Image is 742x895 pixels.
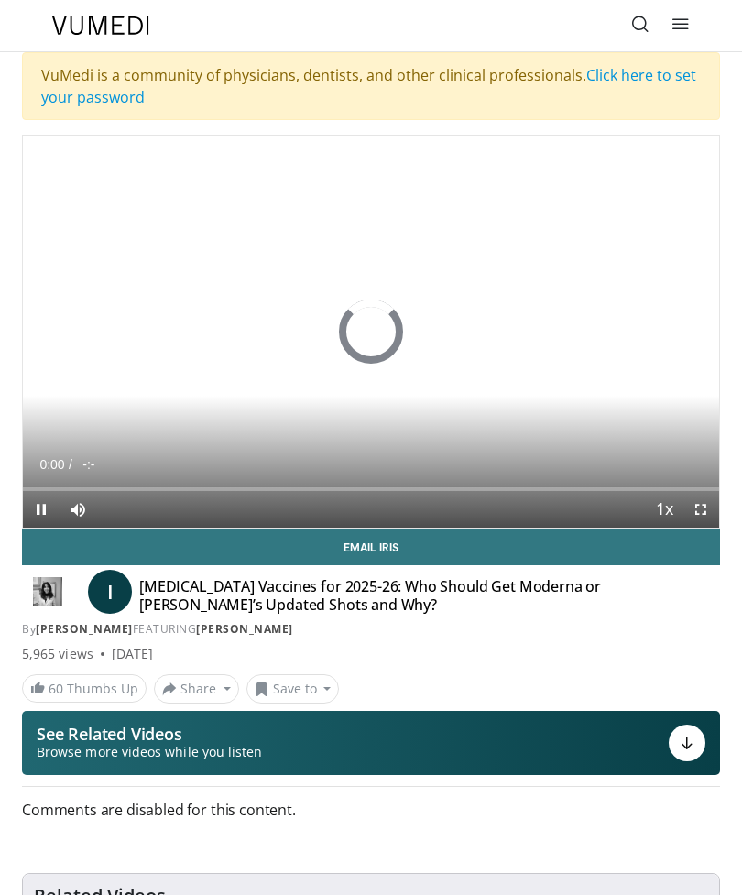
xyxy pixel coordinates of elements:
h4: [MEDICAL_DATA] Vaccines for 2025-26: Who Should Get Moderna or [PERSON_NAME]’s Updated Shots and ... [139,577,635,614]
span: 5,965 views [22,645,93,663]
a: 60 Thumbs Up [22,674,147,703]
span: 60 [49,680,63,697]
a: [PERSON_NAME] [196,621,293,637]
span: / [69,457,72,472]
span: Browse more videos while you listen [37,743,262,761]
img: Dr. Iris Gorfinkel [22,577,73,606]
button: Mute [60,491,96,528]
img: VuMedi Logo [52,16,149,35]
a: [PERSON_NAME] [36,621,133,637]
button: Pause [23,491,60,528]
a: Email Iris [22,529,720,565]
span: Comments are disabled for this content. [22,798,720,822]
video-js: Video Player [23,136,719,528]
button: Fullscreen [682,491,719,528]
div: VuMedi is a community of physicians, dentists, and other clinical professionals. [22,52,720,120]
button: Save to [246,674,340,704]
span: 0:00 [39,457,64,472]
button: See Related Videos Browse more videos while you listen [22,711,720,775]
div: Progress Bar [23,487,719,491]
div: [DATE] [112,645,153,663]
span: -:- [82,457,94,472]
button: Share [154,674,239,704]
button: Playback Rate [646,491,682,528]
p: See Related Videos [37,725,262,743]
div: By FEATURING [22,621,720,638]
a: I [88,570,132,614]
